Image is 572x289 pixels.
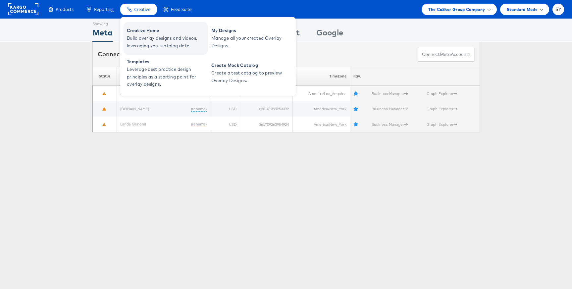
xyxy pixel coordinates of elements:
span: The CoStar Group Company [428,6,485,13]
th: Status [92,67,117,86]
button: ConnectmetaAccounts [418,47,475,62]
span: meta [440,51,451,58]
a: [DOMAIN_NAME] [120,106,149,111]
span: Products [56,6,74,13]
td: USD [210,117,240,132]
span: Manage all your created Overlay Designs. [211,34,291,50]
a: My Designs Manage all your created Overlay Designs. [208,22,292,55]
a: Graph Explorer [427,106,457,111]
td: America/New_York [292,101,350,117]
div: Connected accounts [98,50,171,59]
div: Google [316,27,343,42]
span: Leverage best practice design principles as a starting point for overlay designs. [127,66,206,88]
span: Create Mock Catalog [211,62,291,69]
a: Create Mock Catalog Create a test catalog to preview Overlay Designs. [208,57,292,90]
a: Creative Home Build overlay designs and videos, leveraging your catalog data. [124,22,208,55]
th: Timezone [292,67,350,86]
a: Business Manager [372,122,408,127]
span: Creative Home [127,27,206,34]
span: Feed Suite [171,6,191,13]
span: Create a test catalog to preview Overlay Designs. [211,69,291,84]
span: Creative [134,6,150,13]
span: Reporting [94,6,114,13]
a: Templates Leverage best practice design principles as a starting point for overlay designs. [124,57,208,90]
a: (rename) [191,106,207,112]
span: Templates [127,58,206,66]
span: SY [555,7,561,12]
a: Lands General [120,121,146,126]
span: Standard Mode [507,6,538,13]
a: Business Manager [372,106,408,111]
a: (rename) [191,121,207,127]
th: Name [117,67,210,86]
td: America/New_York [292,117,350,132]
td: America/Los_Angeles [292,86,350,101]
td: 620101399253392 [240,101,292,117]
div: Meta [92,27,113,42]
a: Graph Explorer [427,91,457,96]
a: Business Manager [372,91,408,96]
td: 361709263954924 [240,117,292,132]
span: Build overlay designs and videos, leveraging your catalog data. [127,34,206,50]
a: Graph Explorer [427,122,457,127]
td: USD [210,101,240,117]
span: My Designs [211,27,291,34]
div: Showing [92,19,113,27]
